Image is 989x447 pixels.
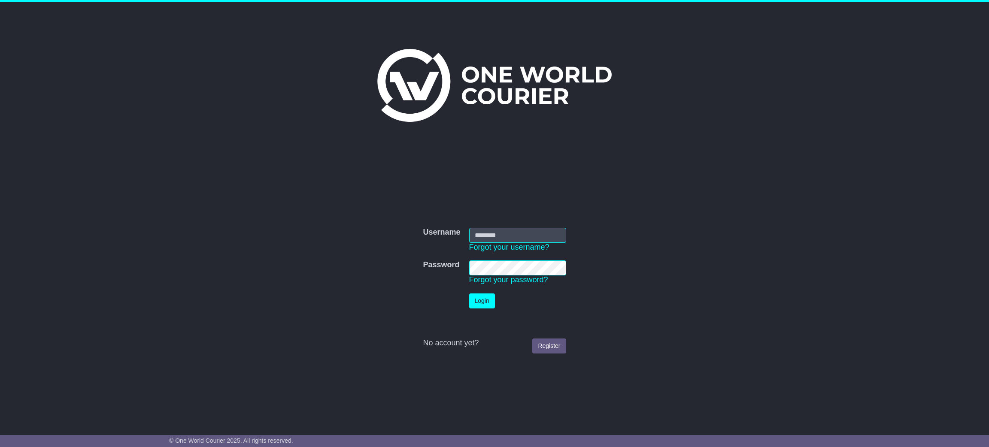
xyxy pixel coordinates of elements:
[423,260,459,270] label: Password
[169,437,293,444] span: © One World Courier 2025. All rights reserved.
[423,338,566,348] div: No account yet?
[423,228,460,237] label: Username
[469,275,548,284] a: Forgot your password?
[469,293,495,308] button: Login
[532,338,566,353] a: Register
[469,243,549,251] a: Forgot your username?
[377,49,612,122] img: One World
